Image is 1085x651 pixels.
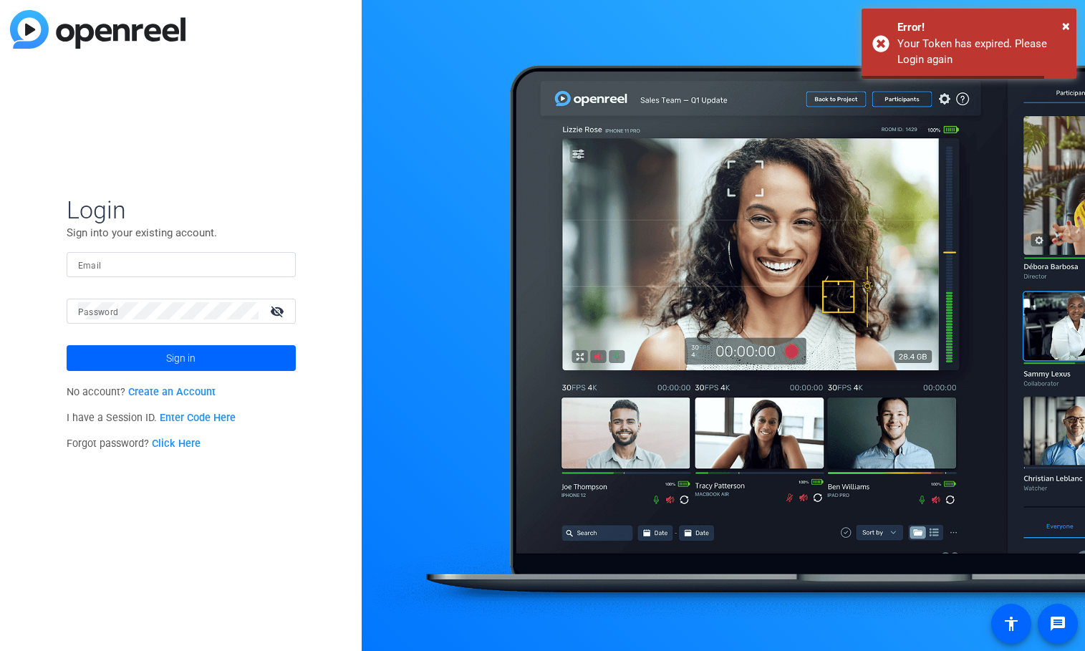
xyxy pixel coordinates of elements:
mat-label: Password [78,307,119,317]
button: Close [1062,15,1070,37]
span: Login [67,195,296,225]
img: blue-gradient.svg [10,10,185,49]
mat-icon: accessibility [1003,615,1020,632]
span: Sign in [166,340,196,376]
button: Sign in [67,345,296,371]
div: Your Token has expired. Please Login again [897,36,1066,68]
a: Enter Code Here [160,412,236,424]
a: Click Here [152,438,201,450]
span: No account? [67,386,216,398]
div: Error! [897,19,1066,36]
input: Enter Email Address [78,256,284,273]
span: Forgot password? [67,438,201,450]
p: Sign into your existing account. [67,225,296,241]
mat-label: Email [78,261,102,271]
a: Create an Account [128,386,216,398]
mat-icon: visibility_off [261,301,296,322]
mat-icon: message [1049,615,1066,632]
span: I have a Session ID. [67,412,236,424]
span: × [1062,17,1070,34]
